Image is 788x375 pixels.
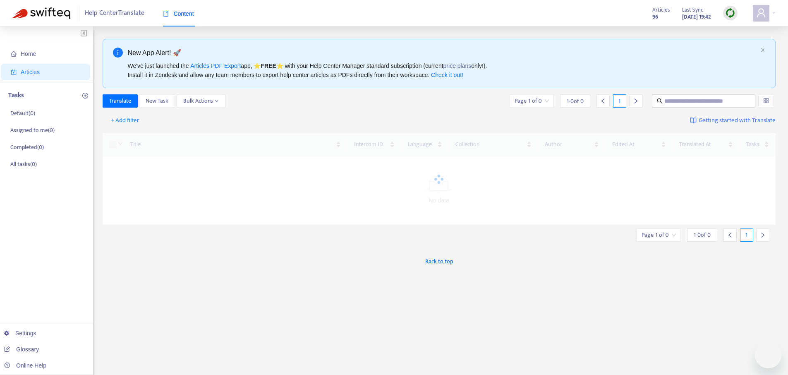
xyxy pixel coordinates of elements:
[600,98,606,104] span: left
[215,99,219,103] span: down
[755,342,781,368] iframe: Schaltfläche zum Öffnen des Messaging-Fensters
[4,346,39,353] a: Glossary
[727,232,733,238] span: left
[128,61,757,79] div: We've just launched the app, ⭐ ⭐️ with your Help Center Manager standard subscription (current on...
[10,160,37,168] p: All tasks ( 0 )
[690,114,776,127] a: Getting started with Translate
[11,69,17,75] span: account-book
[740,228,753,242] div: 1
[10,143,44,151] p: Completed ( 0 )
[613,94,626,108] div: 1
[21,69,40,75] span: Articles
[690,117,697,124] img: image-link
[163,10,194,17] span: Content
[425,257,453,266] span: Back to top
[113,48,123,58] span: info-circle
[183,96,219,106] span: Bulk Actions
[725,8,735,18] img: sync.dc5367851b00ba804db3.png
[10,126,55,135] p: Assigned to me ( 0 )
[633,98,639,104] span: right
[4,362,46,369] a: Online Help
[657,98,663,104] span: search
[21,50,36,57] span: Home
[11,51,17,57] span: home
[85,5,144,21] span: Help Center Translate
[10,109,35,118] p: Default ( 0 )
[760,48,765,53] button: close
[652,5,670,14] span: Articles
[12,7,70,19] img: Swifteq
[163,11,169,17] span: book
[694,231,711,239] span: 1 - 0 of 0
[103,94,138,108] button: Translate
[111,115,139,125] span: + Add filter
[699,116,776,125] span: Getting started with Translate
[682,5,703,14] span: Last Sync
[146,96,168,106] span: New Task
[756,8,766,18] span: user
[261,62,276,69] b: FREE
[431,72,463,78] a: Check it out!
[190,62,241,69] a: Articles PDF Export
[4,330,36,337] a: Settings
[109,96,131,106] span: Translate
[443,62,472,69] a: price plans
[682,12,711,22] strong: [DATE] 19:42
[128,48,757,58] div: New App Alert! 🚀
[760,232,766,238] span: right
[177,94,225,108] button: Bulk Actionsdown
[139,94,175,108] button: New Task
[105,114,146,127] button: + Add filter
[652,12,658,22] strong: 96
[567,97,584,106] span: 1 - 0 of 0
[82,93,88,99] span: plus-circle
[8,91,24,101] p: Tasks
